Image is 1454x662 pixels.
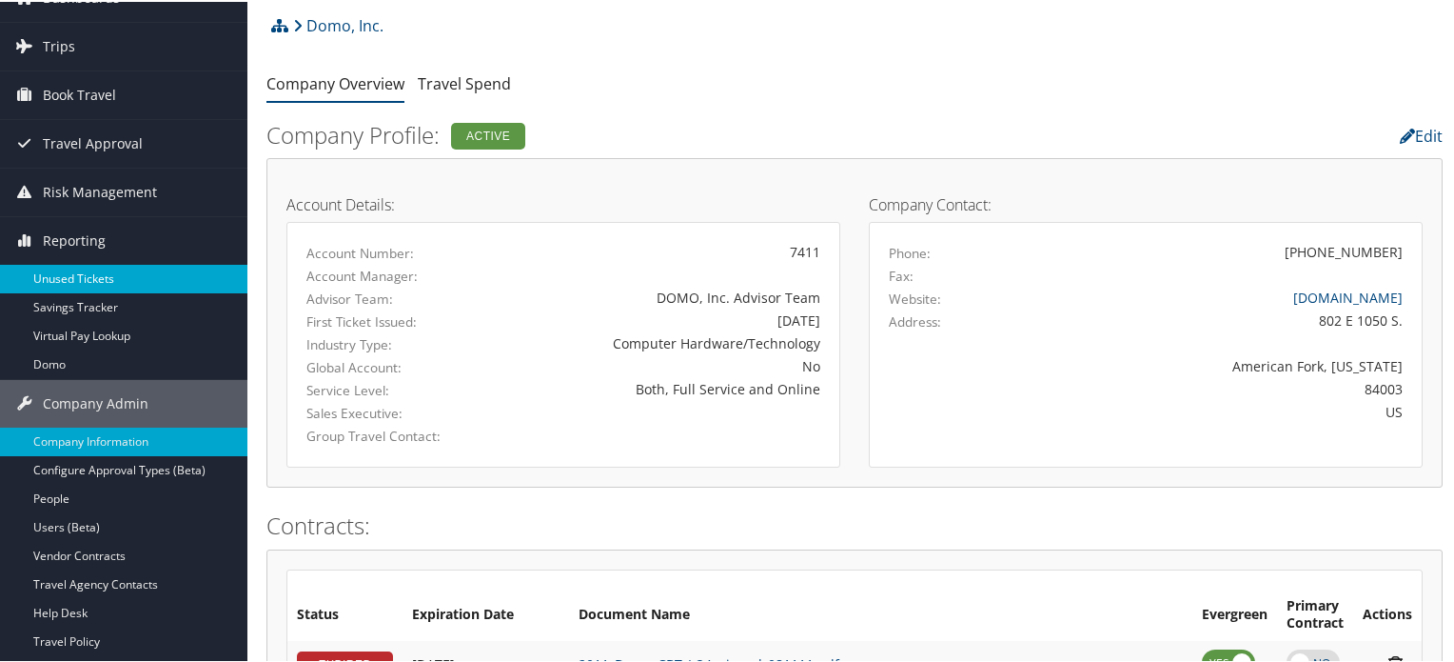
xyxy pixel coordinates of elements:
div: [DATE] [487,309,820,329]
label: Fax: [889,265,914,284]
span: Book Travel [43,70,116,117]
h2: Company Profile: [266,117,1041,150]
label: Advisor Team: [306,288,459,307]
div: 84003 [1025,377,1404,397]
a: Company Overview [266,71,404,92]
label: Service Level: [306,379,459,398]
label: Sales Executive: [306,402,459,421]
th: Status [287,588,403,639]
label: Group Travel Contact: [306,425,459,444]
div: Active [451,121,525,148]
div: DOMO, Inc. Advisor Team [487,286,820,306]
div: American Fork, [US_STATE] [1025,354,1404,374]
label: Global Account: [306,356,459,375]
div: [PHONE_NUMBER] [1285,240,1403,260]
th: Primary Contract [1277,588,1353,639]
div: Computer Hardware/Technology [487,331,820,351]
a: Domo, Inc. [293,5,383,43]
div: Both, Full Service and Online [487,377,820,397]
div: US [1025,400,1404,420]
th: Evergreen [1192,588,1277,639]
label: Account Number: [306,242,459,261]
div: No [487,354,820,374]
th: Actions [1353,588,1422,639]
span: Risk Management [43,167,157,214]
a: Travel Spend [418,71,511,92]
label: First Ticket Issued: [306,311,459,330]
th: Document Name [569,588,1192,639]
a: Edit [1400,124,1443,145]
label: Address: [889,311,941,330]
div: 7411 [487,240,820,260]
label: Industry Type: [306,333,459,352]
span: Trips [43,21,75,69]
span: Company Admin [43,378,148,426]
span: Travel Approval [43,118,143,166]
label: Account Manager: [306,265,459,284]
h2: Contracts: [266,508,1443,540]
span: Reporting [43,215,106,263]
th: Expiration Date [403,588,569,639]
label: Website: [889,288,941,307]
div: 802 E 1050 S. [1025,309,1404,329]
h4: Account Details: [286,195,840,211]
h4: Company Contact: [869,195,1423,211]
label: Phone: [889,242,931,261]
a: [DOMAIN_NAME] [1293,287,1403,305]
